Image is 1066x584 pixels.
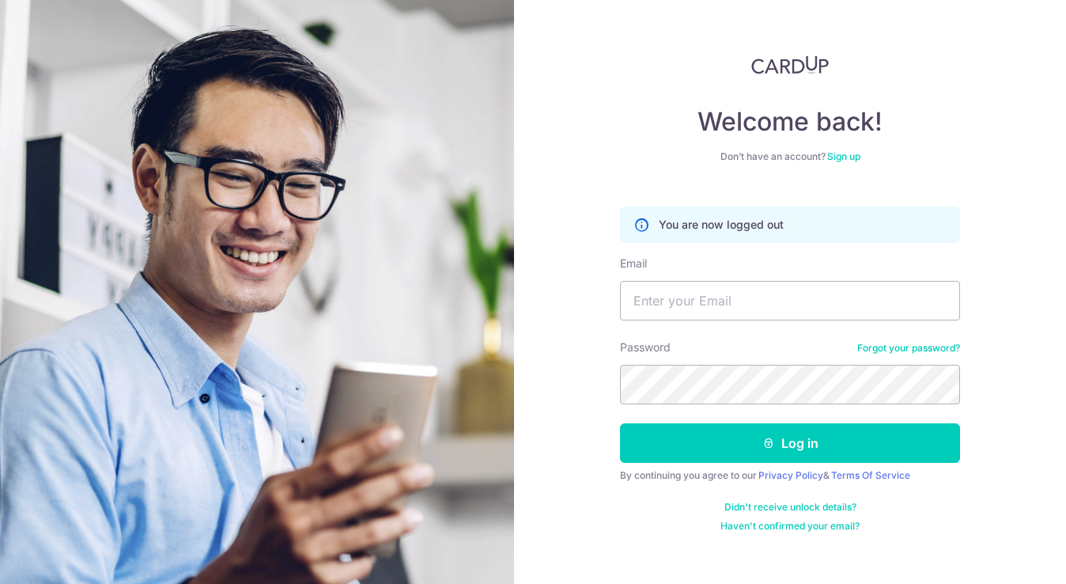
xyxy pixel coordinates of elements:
input: Enter your Email [620,281,960,320]
button: Log in [620,423,960,463]
div: Don’t have an account? [620,150,960,163]
p: You are now logged out [659,217,784,233]
label: Email [620,256,647,271]
img: CardUp Logo [751,55,829,74]
div: By continuing you agree to our & [620,469,960,482]
a: Sign up [827,150,860,162]
a: Forgot your password? [857,342,960,355]
a: Haven't confirmed your email? [720,520,860,533]
a: Privacy Policy [758,469,823,481]
h4: Welcome back! [620,106,960,138]
a: Terms Of Service [831,469,910,481]
label: Password [620,339,671,355]
a: Didn't receive unlock details? [724,501,856,514]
